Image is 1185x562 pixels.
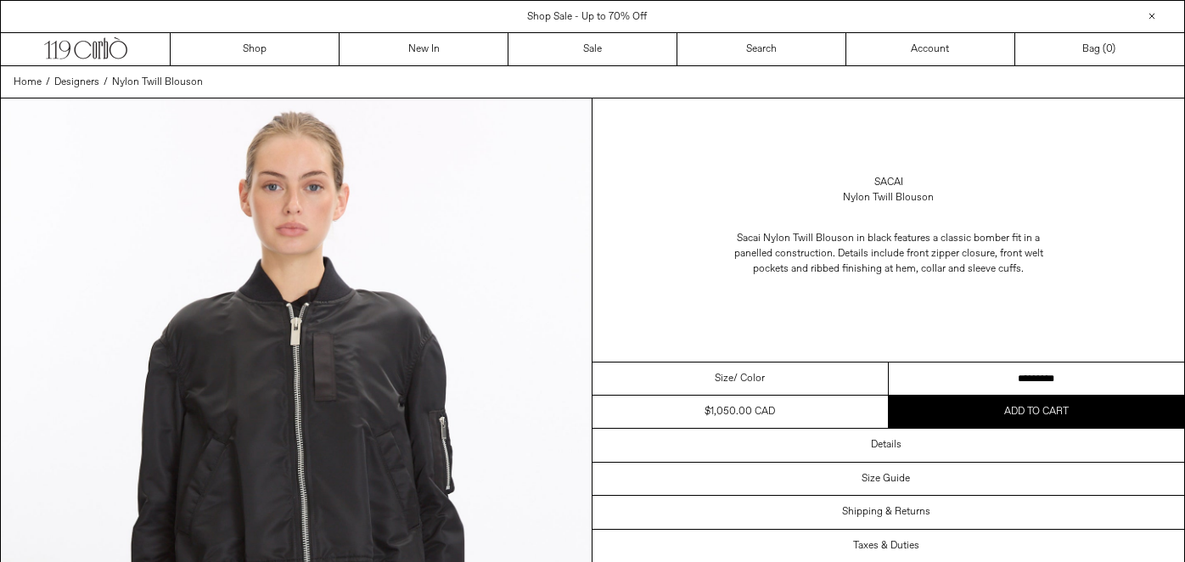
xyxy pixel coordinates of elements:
[1015,33,1184,65] a: Bag ()
[853,540,919,552] h3: Taxes & Duties
[14,75,42,90] a: Home
[842,506,930,518] h3: Shipping & Returns
[112,75,203,90] a: Nylon Twill Blouson
[889,396,1185,428] button: Add to cart
[46,75,50,90] span: /
[54,76,99,89] span: Designers
[508,33,677,65] a: Sale
[1106,42,1115,57] span: )
[14,76,42,89] span: Home
[1004,405,1069,419] span: Add to cart
[874,175,903,190] a: Sacai
[112,76,203,89] span: Nylon Twill Blouson
[1106,42,1112,56] span: 0
[715,371,733,386] span: Size
[846,33,1015,65] a: Account
[340,33,508,65] a: New In
[171,33,340,65] a: Shop
[54,75,99,90] a: Designers
[719,222,1059,285] p: Sacai Nylon Twill Blouson in black features a classic bomber fit in a panelled construction. Deta...
[527,10,647,24] a: Shop Sale - Up to 70% Off
[862,473,910,485] h3: Size Guide
[733,371,765,386] span: / Color
[677,33,846,65] a: Search
[843,190,934,205] div: Nylon Twill Blouson
[104,75,108,90] span: /
[871,439,901,451] h3: Details
[705,404,775,419] div: $1,050.00 CAD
